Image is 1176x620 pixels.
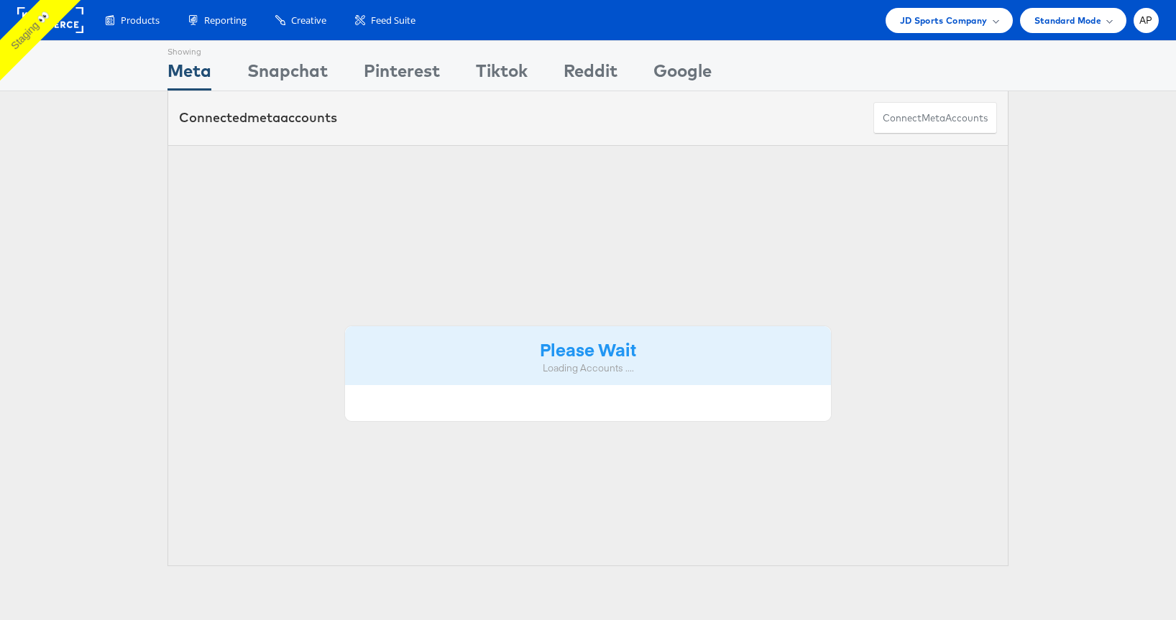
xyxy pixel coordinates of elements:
span: JD Sports Company [900,13,988,28]
div: Pinterest [364,58,440,91]
span: Products [121,14,160,27]
span: AP [1139,16,1153,25]
div: Showing [167,41,211,58]
strong: Please Wait [540,337,636,361]
div: Tiktok [476,58,528,91]
span: meta [922,111,945,125]
div: Meta [167,58,211,91]
button: ConnectmetaAccounts [873,102,997,134]
span: Standard Mode [1034,13,1101,28]
span: Feed Suite [371,14,415,27]
span: Reporting [204,14,247,27]
span: Creative [291,14,326,27]
span: meta [247,109,280,126]
div: Loading Accounts .... [356,361,820,375]
div: Google [653,58,712,91]
div: Snapchat [247,58,328,91]
div: Reddit [564,58,617,91]
div: Connected accounts [179,108,337,127]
